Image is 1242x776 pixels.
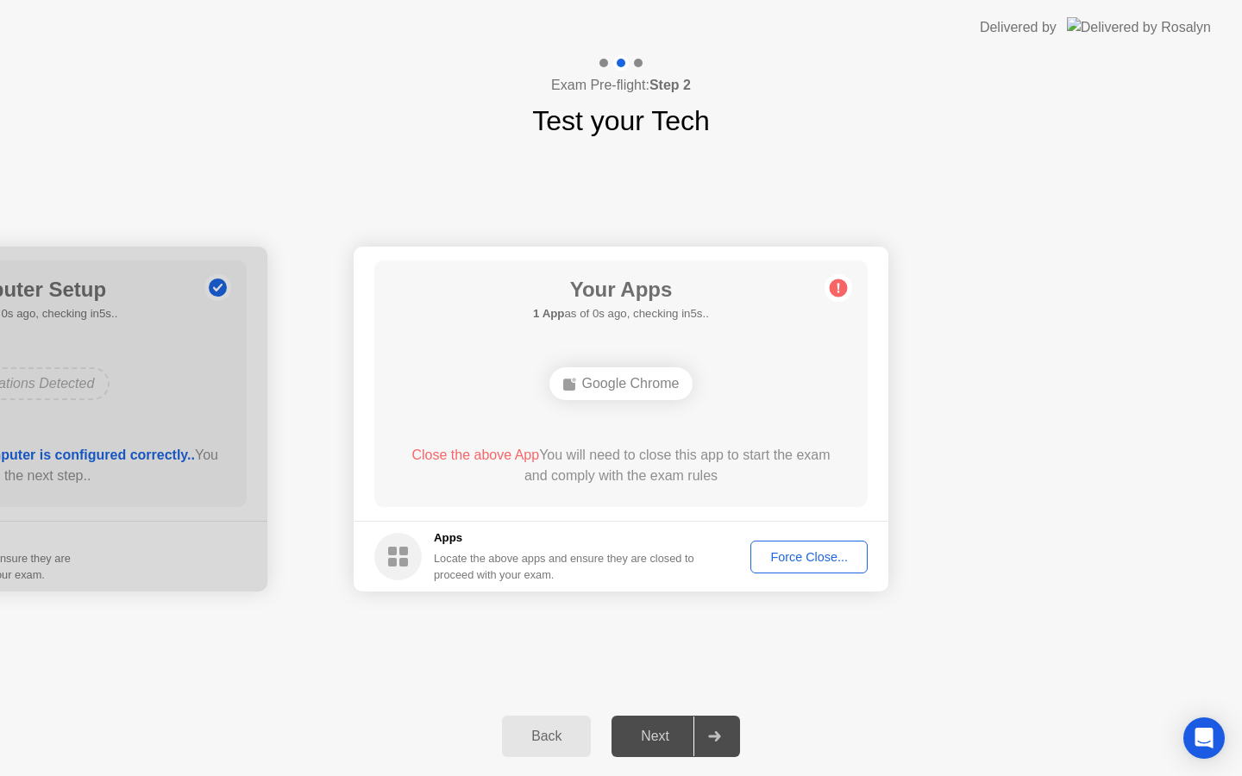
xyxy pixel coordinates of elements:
[533,305,709,322] h5: as of 0s ago, checking in5s..
[434,550,695,583] div: Locate the above apps and ensure they are closed to proceed with your exam.
[502,716,591,757] button: Back
[533,274,709,305] h1: Your Apps
[533,307,564,320] b: 1 App
[507,729,586,744] div: Back
[617,729,693,744] div: Next
[551,75,691,96] h4: Exam Pre-flight:
[756,550,862,564] div: Force Close...
[1183,717,1225,759] div: Open Intercom Messenger
[1067,17,1211,37] img: Delivered by Rosalyn
[612,716,740,757] button: Next
[434,529,695,547] h5: Apps
[549,367,693,400] div: Google Chrome
[649,78,691,92] b: Step 2
[399,445,844,486] div: You will need to close this app to start the exam and comply with the exam rules
[750,541,868,573] button: Force Close...
[411,447,539,462] span: Close the above App
[532,100,710,141] h1: Test your Tech
[980,17,1057,38] div: Delivered by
